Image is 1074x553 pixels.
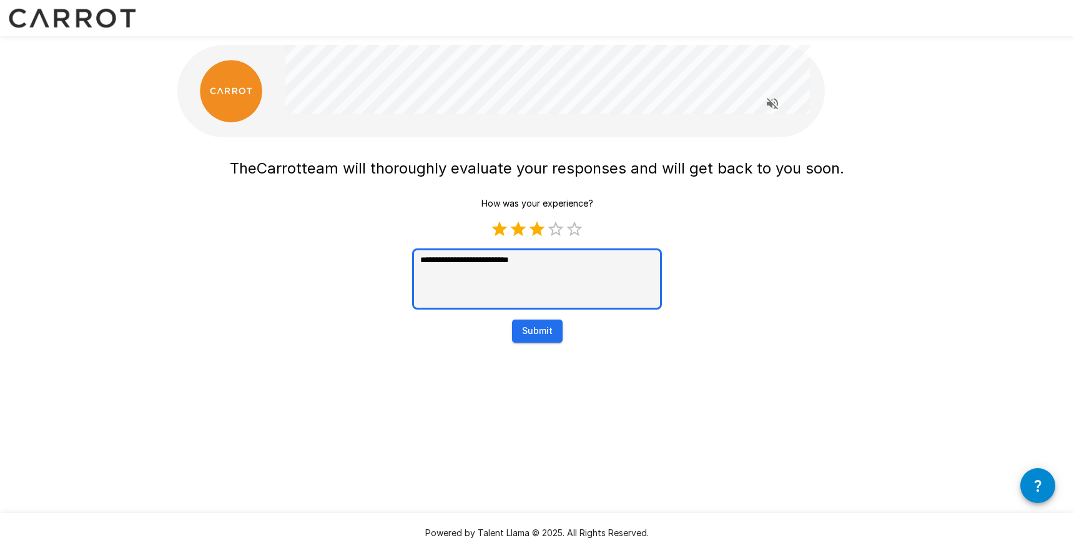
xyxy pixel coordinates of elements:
[302,159,844,177] span: team will thoroughly evaluate your responses and will get back to you soon.
[481,197,593,210] p: How was your experience?
[760,91,785,116] button: Read questions aloud
[15,527,1059,539] p: Powered by Talent Llama © 2025. All Rights Reserved.
[200,60,262,122] img: carrot_logo.png
[512,320,563,343] button: Submit
[230,159,257,177] span: The
[257,159,302,177] span: Carrot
